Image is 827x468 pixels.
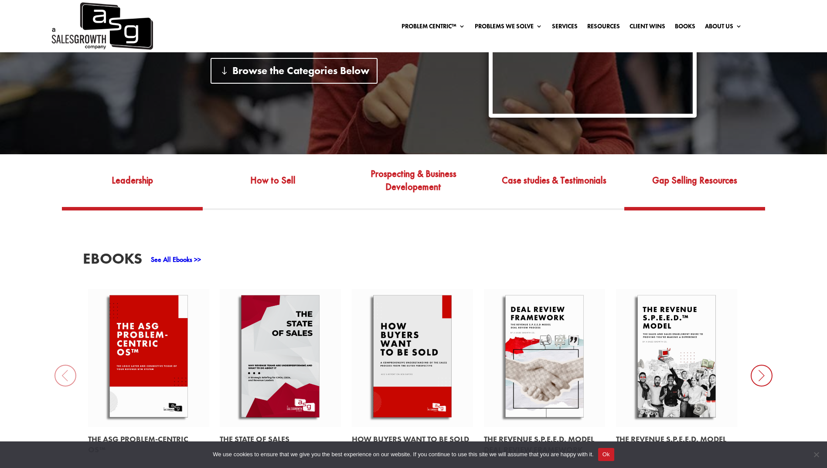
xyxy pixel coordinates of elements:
[211,58,378,84] a: Browse the Categories Below
[630,23,665,33] a: Client Wins
[705,23,742,33] a: About Us
[675,23,695,33] a: Books
[213,450,593,459] span: We use cookies to ensure that we give you the best experience on our website. If you continue to ...
[484,166,624,207] a: Case studies & Testimonials
[493,1,693,114] iframe: 15 Cold Email Patterns to Break to Get Replies
[151,255,201,264] a: See All Ebooks >>
[587,23,620,33] a: Resources
[624,166,765,207] a: Gap Selling Resources
[402,23,465,33] a: Problem Centric™
[475,23,542,33] a: Problems We Solve
[83,251,142,271] h3: EBooks
[203,166,343,207] a: How to Sell
[343,166,483,207] a: Prospecting & Business Developement
[598,448,614,461] button: Ok
[62,166,202,207] a: Leadership
[552,23,578,33] a: Services
[812,450,820,459] span: No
